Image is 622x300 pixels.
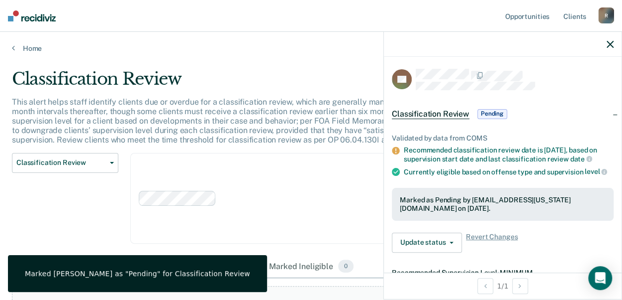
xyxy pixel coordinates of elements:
[338,260,354,273] span: 0
[598,7,614,23] div: R
[588,266,612,290] div: Open Intercom Messenger
[512,278,528,294] button: Next Opportunity
[16,158,106,167] span: Classification Review
[477,109,507,119] span: Pending
[8,10,56,21] img: Recidiviz
[267,256,355,278] div: Marked Ineligible
[404,146,614,163] div: Recommended classification review date is [DATE], based on supervision start date and last classi...
[384,98,622,130] div: Classification ReviewPending
[497,269,500,277] span: •
[392,269,614,277] dt: Recommended Supervision Level MINIMUM
[12,44,610,53] a: Home
[25,269,250,278] div: Marked [PERSON_NAME] as "Pending" for Classification Review
[404,167,614,176] div: Currently eligible based on offense type and supervision
[12,69,572,97] div: Classification Review
[477,278,493,294] button: Previous Opportunity
[384,273,622,299] div: 1 / 1
[392,109,469,119] span: Classification Review
[466,233,518,253] span: Revert Changes
[12,97,567,145] p: This alert helps staff identify clients due or overdue for a classification review, which are gen...
[400,196,606,213] div: Marked as Pending by [EMAIL_ADDRESS][US_STATE][DOMAIN_NAME] on [DATE].
[392,233,462,253] button: Update status
[392,134,614,143] div: Validated by data from COMS
[585,167,607,175] span: level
